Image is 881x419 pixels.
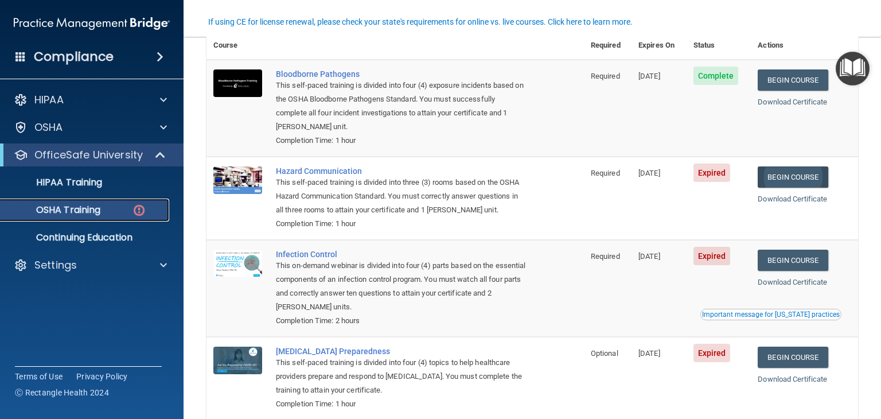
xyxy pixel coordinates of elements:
a: Download Certificate [758,278,827,286]
th: Required [584,32,631,60]
button: Open Resource Center [836,52,870,86]
span: Expired [693,247,731,265]
a: Begin Course [758,250,828,271]
span: Required [591,169,620,177]
a: HIPAA [14,93,167,107]
span: [DATE] [638,72,660,80]
span: Optional [591,349,618,358]
span: Expired [693,164,731,182]
a: Privacy Policy [76,371,128,382]
div: Completion Time: 1 hour [276,397,527,411]
a: Begin Course [758,166,828,188]
p: Continuing Education [7,232,164,243]
span: Ⓒ Rectangle Health 2024 [15,387,109,398]
th: Expires On [631,32,686,60]
div: Completion Time: 1 hour [276,134,527,148]
a: Download Certificate [758,98,827,106]
span: Required [591,72,620,80]
div: Completion Time: 1 hour [276,217,527,231]
button: If using CE for license renewal, please check your state's requirements for online vs. live cours... [206,16,634,28]
a: Download Certificate [758,195,827,203]
div: This self-paced training is divided into four (4) topics to help healthcare providers prepare and... [276,356,527,397]
div: If using CE for license renewal, please check your state's requirements for online vs. live cours... [208,18,633,26]
p: OSHA [34,121,63,134]
div: This self-paced training is divided into four (4) exposure incidents based on the OSHA Bloodborne... [276,79,527,134]
th: Status [687,32,751,60]
div: Completion Time: 2 hours [276,314,527,328]
a: Hazard Communication [276,166,527,176]
a: OfficeSafe University [14,148,166,162]
p: OSHA Training [7,204,100,216]
iframe: Drift Widget Chat Controller [683,344,867,389]
th: Course [206,32,269,60]
th: Actions [751,32,858,60]
span: [DATE] [638,252,660,261]
span: [DATE] [638,349,660,358]
div: This self-paced training is divided into three (3) rooms based on the OSHA Hazard Communication S... [276,176,527,217]
p: OfficeSafe University [34,148,143,162]
button: Read this if you are a dental practitioner in the state of CA [700,309,841,320]
p: HIPAA Training [7,177,102,188]
a: Terms of Use [15,371,63,382]
span: Required [591,252,620,261]
div: Important message for [US_STATE] practices [702,311,840,318]
img: danger-circle.6113f641.png [132,203,146,218]
span: [DATE] [638,169,660,177]
a: OSHA [14,121,167,134]
a: Bloodborne Pathogens [276,69,527,79]
a: Infection Control [276,250,527,259]
a: [MEDICAL_DATA] Preparedness [276,347,527,356]
p: Settings [34,258,77,272]
p: HIPAA [34,93,64,107]
h4: Compliance [34,49,114,65]
div: This on-demand webinar is divided into four (4) parts based on the essential components of an inf... [276,259,527,314]
span: Complete [693,67,739,85]
img: PMB logo [14,12,170,35]
a: Begin Course [758,69,828,91]
a: Settings [14,258,167,272]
